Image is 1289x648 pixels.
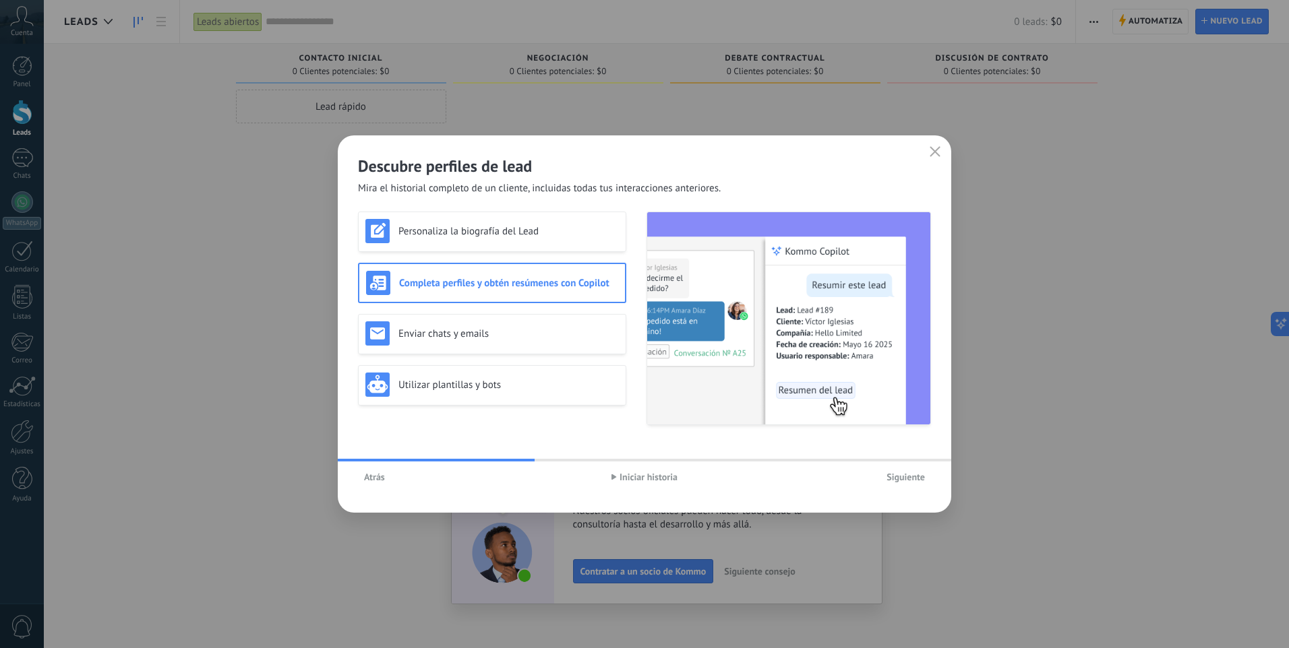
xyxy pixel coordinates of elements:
[398,225,619,238] h3: Personaliza la biografía del Lead
[364,472,385,482] span: Atrás
[887,472,925,482] span: Siguiente
[605,467,684,487] button: Iniciar historia
[398,327,619,340] h3: Enviar chats y emails
[358,467,391,487] button: Atrás
[620,472,678,482] span: Iniciar historia
[880,467,931,487] button: Siguiente
[398,379,619,391] h3: Utilizar plantillas y bots
[358,156,931,176] h2: Descubre perfiles de lead
[399,277,618,290] h3: Completa perfiles y obtén resúmenes con Copilot
[358,182,721,195] span: Mira el historial completo de un cliente, incluidas todas tus interacciones anteriores.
